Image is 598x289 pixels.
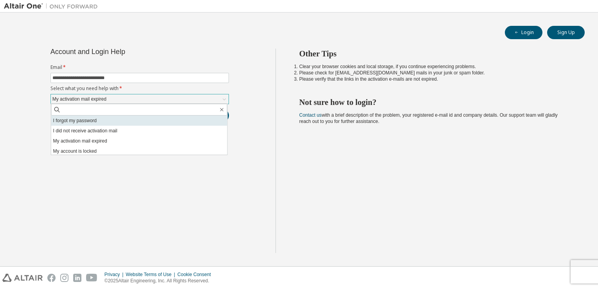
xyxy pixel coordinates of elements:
div: Website Terms of Use [126,271,177,278]
li: Clear your browser cookies and local storage, if you continue experiencing problems. [299,63,571,70]
h2: Not sure how to login? [299,97,571,107]
li: I forgot my password [51,116,227,126]
div: My activation mail expired [51,95,108,103]
a: Contact us [299,112,322,118]
button: Login [505,26,542,39]
img: facebook.svg [47,274,56,282]
li: Please verify that the links in the activation e-mails are not expired. [299,76,571,82]
label: Email [50,64,229,70]
div: Privacy [104,271,126,278]
img: youtube.svg [86,274,97,282]
h2: Other Tips [299,49,571,59]
img: altair_logo.svg [2,274,43,282]
div: Cookie Consent [177,271,215,278]
p: © 2025 Altair Engineering, Inc. All Rights Reserved. [104,278,216,284]
img: Altair One [4,2,102,10]
button: Sign Up [547,26,585,39]
span: with a brief description of the problem, your registered e-mail id and company details. Our suppo... [299,112,558,124]
img: instagram.svg [60,274,68,282]
label: Select what you need help with [50,85,229,92]
li: Please check for [EMAIL_ADDRESS][DOMAIN_NAME] mails in your junk or spam folder. [299,70,571,76]
div: My activation mail expired [51,94,229,104]
div: Account and Login Help [50,49,193,55]
img: linkedin.svg [73,274,81,282]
